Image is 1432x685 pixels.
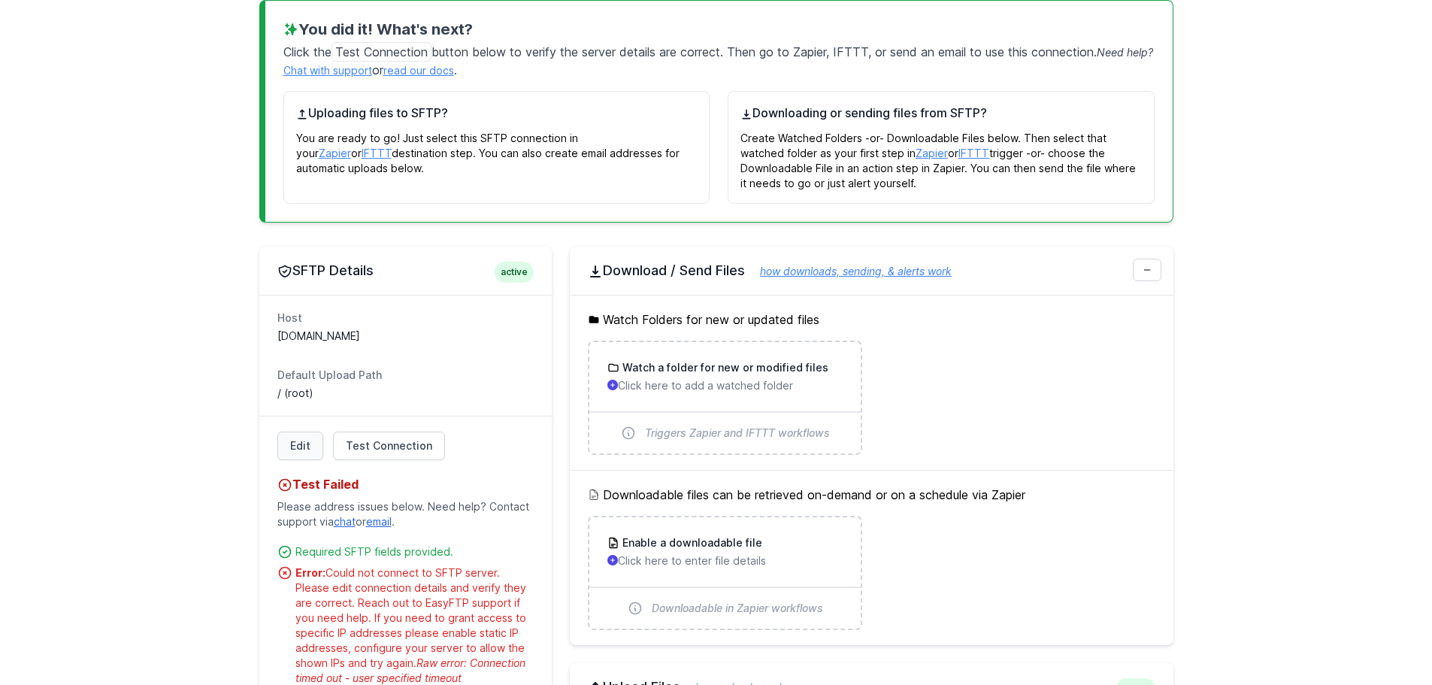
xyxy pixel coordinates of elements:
[333,432,445,460] a: Test Connection
[283,64,372,77] a: Chat with support
[588,486,1155,504] h5: Downloadable files can be retrieved on-demand or on a schedule via Zapier
[588,262,1155,280] h2: Download / Send Files
[346,438,432,453] span: Test Connection
[607,378,843,393] p: Click here to add a watched folder
[362,147,392,159] a: IFTTT
[277,386,534,401] dd: / (root)
[588,311,1155,329] h5: Watch Folders for new or updated files
[740,122,1142,191] p: Create Watched Folders -or- Downloadable Files below. Then select that watched folder as your fir...
[319,147,351,159] a: Zapier
[1097,46,1153,59] span: Need help?
[383,64,454,77] a: read our docs
[366,515,392,528] a: email
[277,493,534,535] p: Please address issues below. Need help? Contact support via or .
[277,311,534,326] dt: Host
[332,42,431,62] span: Test Connection
[334,515,356,528] a: chat
[645,426,830,441] span: Triggers Zapier and IFTTT workflows
[589,517,861,629] a: Enable a downloadable file Click here to enter file details Downloadable in Zapier workflows
[277,475,534,493] h4: Test Failed
[295,566,325,579] strong: Error:
[295,544,534,559] div: Required SFTP fields provided.
[277,329,534,344] dd: [DOMAIN_NAME]
[740,104,1142,122] h4: Downloading or sending files from SFTP?
[589,342,861,453] a: Watch a folder for new or modified files Click here to add a watched folder Triggers Zapier and I...
[607,553,843,568] p: Click here to enter file details
[958,147,989,159] a: IFTTT
[916,147,948,159] a: Zapier
[277,432,323,460] a: Edit
[619,360,828,375] h3: Watch a folder for new or modified files
[283,19,1155,40] h3: You did it! What's next?
[277,368,534,383] dt: Default Upload Path
[652,601,823,616] span: Downloadable in Zapier workflows
[745,265,952,277] a: how downloads, sending, & alerts work
[1357,610,1414,667] iframe: Drift Widget Chat Controller
[296,122,698,176] p: You are ready to go! Just select this SFTP connection in your or destination step. You can also c...
[495,262,534,283] span: active
[283,40,1155,79] p: Click the button below to verify the server details are correct. Then go to Zapier, IFTTT, or sen...
[619,535,762,550] h3: Enable a downloadable file
[277,262,534,280] h2: SFTP Details
[296,104,698,122] h4: Uploading files to SFTP?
